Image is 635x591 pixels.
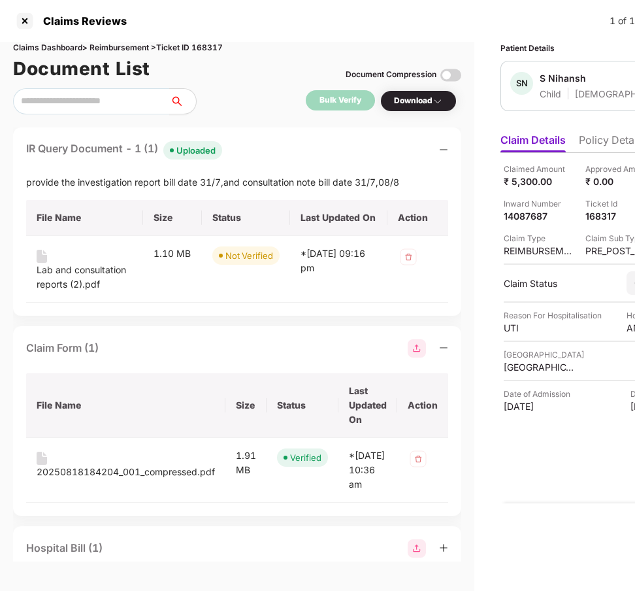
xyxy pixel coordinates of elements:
[504,309,602,322] div: Reason For Hospitalisation
[504,245,576,257] div: REIMBURSEMENT
[540,72,586,84] div: S Nihansh
[504,400,576,413] div: [DATE]
[504,322,576,334] div: UTI
[13,42,461,54] div: Claims Dashboard > Reimbursement > Ticket ID 168317
[408,339,426,358] img: svg+xml;base64,PHN2ZyBpZD0iR3JvdXBfMjg4MTMiIGRhdGEtbmFtZT0iR3JvdXAgMjg4MTMiIHhtbG5zPSJodHRwOi8vd3...
[504,348,584,361] div: [GEOGRAPHIC_DATA]
[37,250,47,263] img: svg+xml;base64,PHN2ZyB4bWxucz0iaHR0cDovL3d3dy53My5vcmcvMjAwMC9zdmciIHdpZHRoPSIxNiIgaGVpZ2h0PSIyMC...
[35,14,127,27] div: Claims Reviews
[394,95,443,107] div: Download
[504,163,576,175] div: Claimed Amount
[398,246,419,267] img: svg+xml;base64,PHN2ZyB4bWxucz0iaHR0cDovL3d3dy53My5vcmcvMjAwMC9zdmciIHdpZHRoPSIzMiIgaGVpZ2h0PSIzMi...
[504,388,576,400] div: Date of Admission
[504,277,613,290] div: Claim Status
[26,340,99,356] div: Claim Form (1)
[439,145,448,154] span: minus
[169,96,196,107] span: search
[26,540,103,556] div: Hospital Bill (1)
[267,373,338,438] th: Status
[169,88,197,114] button: search
[176,144,216,157] div: Uploaded
[301,246,376,275] div: *[DATE] 09:16 pm
[37,452,47,465] img: svg+xml;base64,PHN2ZyB4bWxucz0iaHR0cDovL3d3dy53My5vcmcvMjAwMC9zdmciIHdpZHRoPSIxNiIgaGVpZ2h0PSIyMC...
[26,175,448,190] div: provide the investigation report bill date 31/7,and consultation note bill date 31/7,08/8
[319,94,361,107] div: Bulk Verify
[504,361,576,373] div: [GEOGRAPHIC_DATA]
[338,373,397,438] th: Last Updated On
[504,210,576,222] div: 14087687
[26,373,225,438] th: File Name
[202,200,290,236] th: Status
[37,465,215,479] div: 20250818184204_001_compressed.pdf
[225,249,273,262] div: Not Verified
[290,451,321,464] div: Verified
[510,72,533,95] div: SN
[154,246,192,261] div: 1.10 MB
[504,232,576,245] div: Claim Type
[346,69,436,81] div: Document Compression
[26,200,143,236] th: File Name
[236,448,256,477] div: 1.91 MB
[143,200,203,236] th: Size
[387,200,448,236] th: Action
[500,133,566,152] li: Claim Details
[26,141,222,160] div: IR Query Document - 1 (1)
[610,14,635,28] div: 1 of 1
[13,54,150,83] h1: Document List
[432,96,443,107] img: svg+xml;base64,PHN2ZyBpZD0iRHJvcGRvd24tMzJ4MzIiIHhtbG5zPSJodHRwOi8vd3d3LnczLm9yZy8yMDAwL3N2ZyIgd2...
[504,197,576,210] div: Inward Number
[225,373,267,438] th: Size
[290,200,387,236] th: Last Updated On
[540,88,561,100] div: Child
[408,539,426,558] img: svg+xml;base64,PHN2ZyBpZD0iR3JvdXBfMjg4MTMiIGRhdGEtbmFtZT0iR3JvdXAgMjg4MTMiIHhtbG5zPSJodHRwOi8vd3...
[504,175,576,188] div: ₹ 5,300.00
[349,448,387,492] div: *[DATE] 10:36 am
[439,343,448,352] span: minus
[408,448,429,469] img: svg+xml;base64,PHN2ZyB4bWxucz0iaHR0cDovL3d3dy53My5vcmcvMjAwMC9zdmciIHdpZHRoPSIzMiIgaGVpZ2h0PSIzMi...
[37,263,133,292] div: Lab and consultation reports (2).pdf
[397,373,448,438] th: Action
[500,42,555,54] div: Patient Details
[439,543,448,552] span: plus
[440,65,461,86] img: svg+xml;base64,PHN2ZyBpZD0iVG9nZ2xlLTMyeDMyIiB4bWxucz0iaHR0cDovL3d3dy53My5vcmcvMjAwMC9zdmciIHdpZH...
